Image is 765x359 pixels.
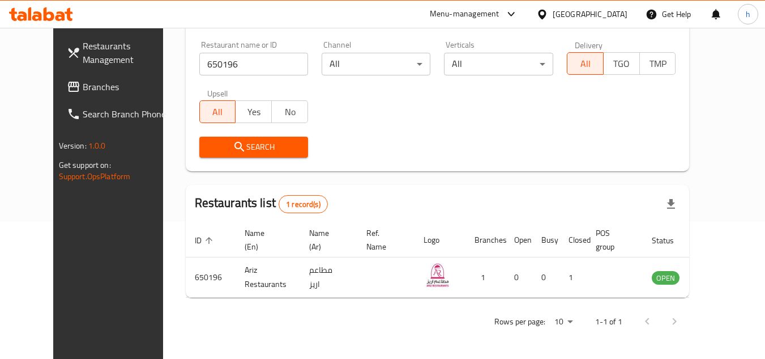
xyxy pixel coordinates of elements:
[366,226,401,254] span: Ref. Name
[58,32,181,73] a: Restaurants Management
[652,234,689,247] span: Status
[494,315,545,329] p: Rows per page:
[644,56,672,72] span: TMP
[83,39,172,66] span: Restaurants Management
[505,223,532,257] th: Open
[505,257,532,298] td: 0
[652,272,679,285] span: OPEN
[58,73,181,100] a: Branches
[59,138,87,153] span: Version:
[559,223,587,257] th: Closed
[83,80,172,94] span: Branches
[444,53,553,75] div: All
[186,223,741,298] table: enhanced table
[559,257,587,298] td: 1
[199,14,676,31] h2: Restaurant search
[465,257,505,298] td: 1
[208,140,299,154] span: Search
[322,53,430,75] div: All
[83,107,172,121] span: Search Branch Phone
[58,100,181,128] a: Search Branch Phone
[430,7,499,21] div: Menu-management
[550,314,577,331] div: Rows per page:
[279,199,327,210] span: 1 record(s)
[195,234,216,247] span: ID
[279,195,328,213] div: Total records count
[595,315,622,329] p: 1-1 of 1
[465,223,505,257] th: Branches
[236,257,300,298] td: Ariz Restaurants
[59,158,111,172] span: Get support on:
[88,138,106,153] span: 1.0.0
[603,52,640,75] button: TGO
[199,53,308,75] input: Search for restaurant name or ID..
[204,104,232,120] span: All
[186,257,236,298] td: 650196
[199,137,308,158] button: Search
[59,169,131,184] a: Support.OpsPlatform
[271,100,308,123] button: No
[575,41,603,49] label: Delivery
[567,52,604,75] button: All
[195,195,328,213] h2: Restaurants list
[245,226,287,254] span: Name (En)
[300,257,357,298] td: مطاعم اريز
[553,8,627,20] div: [GEOGRAPHIC_DATA]
[309,226,344,254] span: Name (Ar)
[207,89,228,97] label: Upsell
[235,100,272,123] button: Yes
[596,226,629,254] span: POS group
[608,56,635,72] span: TGO
[414,223,465,257] th: Logo
[276,104,304,120] span: No
[572,56,599,72] span: All
[240,104,267,120] span: Yes
[424,261,452,289] img: Ariz Restaurants
[639,52,676,75] button: TMP
[746,8,750,20] span: h
[199,100,236,123] button: All
[532,257,559,298] td: 0
[532,223,559,257] th: Busy
[657,191,685,218] div: Export file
